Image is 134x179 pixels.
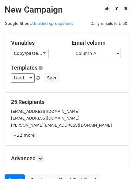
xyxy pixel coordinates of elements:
button: Save [44,73,60,83]
iframe: Chat Widget [103,150,134,179]
small: [EMAIL_ADDRESS][DOMAIN_NAME] [11,109,79,114]
a: Daily emails left: 50 [88,21,129,26]
h5: Variables [11,40,63,46]
h2: New Campaign [5,5,129,15]
span: Daily emails left: 50 [88,20,129,27]
h5: 25 Recipients [11,99,123,105]
a: Templates [11,64,37,71]
small: Google Sheet: [5,21,73,26]
h5: Advanced [11,155,123,162]
a: Load... [11,73,35,83]
a: Copy/paste... [11,49,48,58]
small: [PERSON_NAME][EMAIL_ADDRESS][DOMAIN_NAME] [11,123,112,128]
h5: Email column [72,40,123,46]
a: Untitled spreadsheet [32,21,73,26]
a: +22 more [11,131,37,139]
small: [EMAIL_ADDRESS][DOMAIN_NAME] [11,116,79,120]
